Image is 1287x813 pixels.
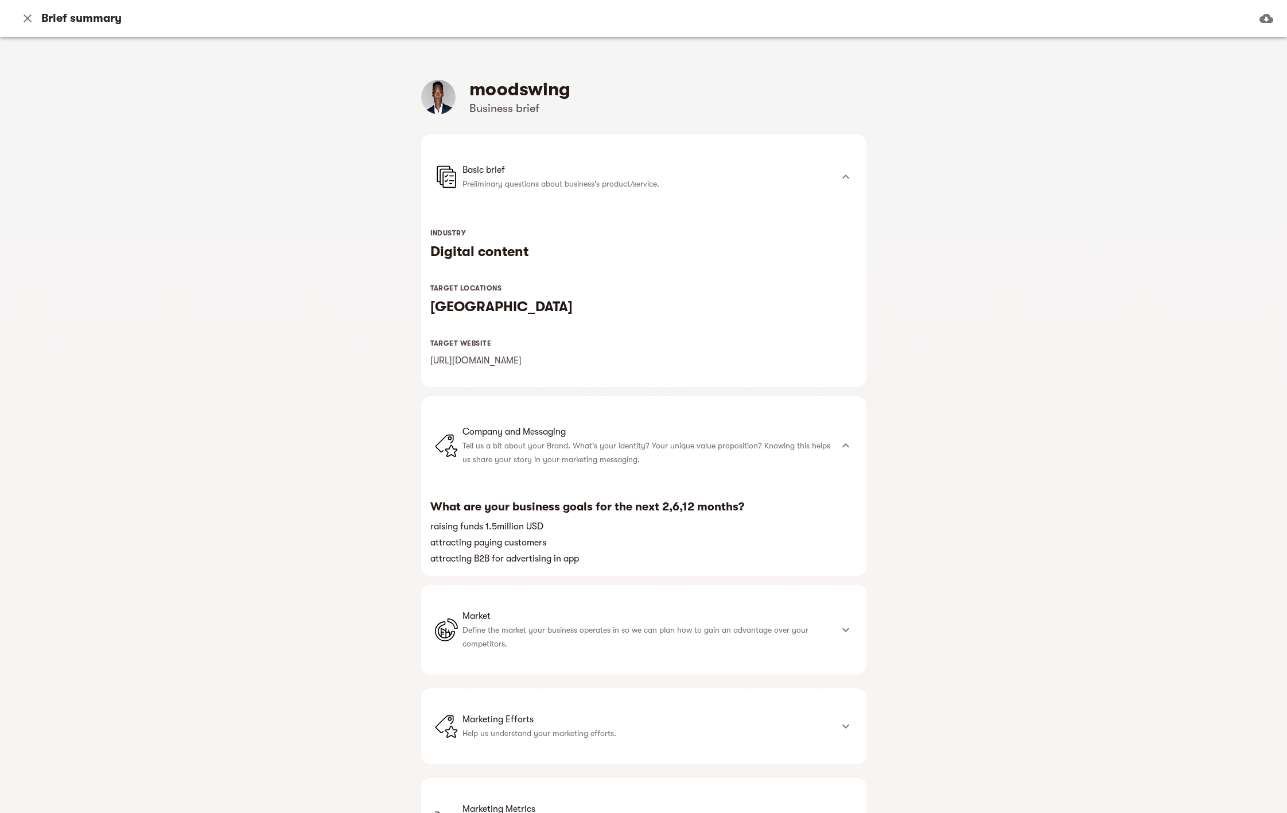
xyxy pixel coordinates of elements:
[462,177,832,191] p: Preliminary questions about business's product/service.
[435,618,458,641] img: market.svg
[430,242,857,261] h5: Digital content
[421,396,866,495] div: Company and MessagingTell us a bit about your Brand. What's your identity? Your unique value prop...
[462,609,832,623] span: Market
[430,339,492,347] span: TARGET WEBSITE
[462,425,832,439] span: Company and Messaging
[421,688,866,764] div: Marketing EffortsHelp us understand your marketing efforts.
[430,500,857,514] h6: What are your business goals for the next 2,6,12 months?
[421,585,866,675] div: MarketDefine the market your business operates in so we can plan how to gain an advantage over yo...
[430,518,857,535] h6: raising funds 1.5million USD
[469,101,570,116] h6: Business brief
[430,355,522,366] a: [URL][DOMAIN_NAME]
[1230,758,1287,813] iframe: Chat Widget
[462,713,832,726] span: Marketing Efforts
[462,726,832,740] p: Help us understand your marketing efforts.
[430,551,857,567] h6: attracting B2B for advertising in app
[469,78,570,101] h4: moodswing
[435,434,458,457] img: brand.svg
[430,297,857,316] h5: [GEOGRAPHIC_DATA]
[435,715,458,738] img: brand.svg
[41,11,122,26] h6: Brief summary
[462,623,832,651] p: Define the market your business operates in so we can plan how to gain an advantage over your com...
[462,163,832,177] span: Basic brief
[435,165,458,188] img: basicBrief.svg
[462,439,832,466] p: Tell us a bit about your Brand. What's your identity? Your unique value proposition? Knowing this...
[430,229,466,237] span: INDUSTRY
[430,535,857,551] h6: attracting paying customers
[430,284,502,292] span: TARGET LOCATIONS
[421,134,866,219] div: Basic briefPreliminary questions about business's product/service.
[421,80,456,114] img: IJcsfwzvRDiurR3ulUJu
